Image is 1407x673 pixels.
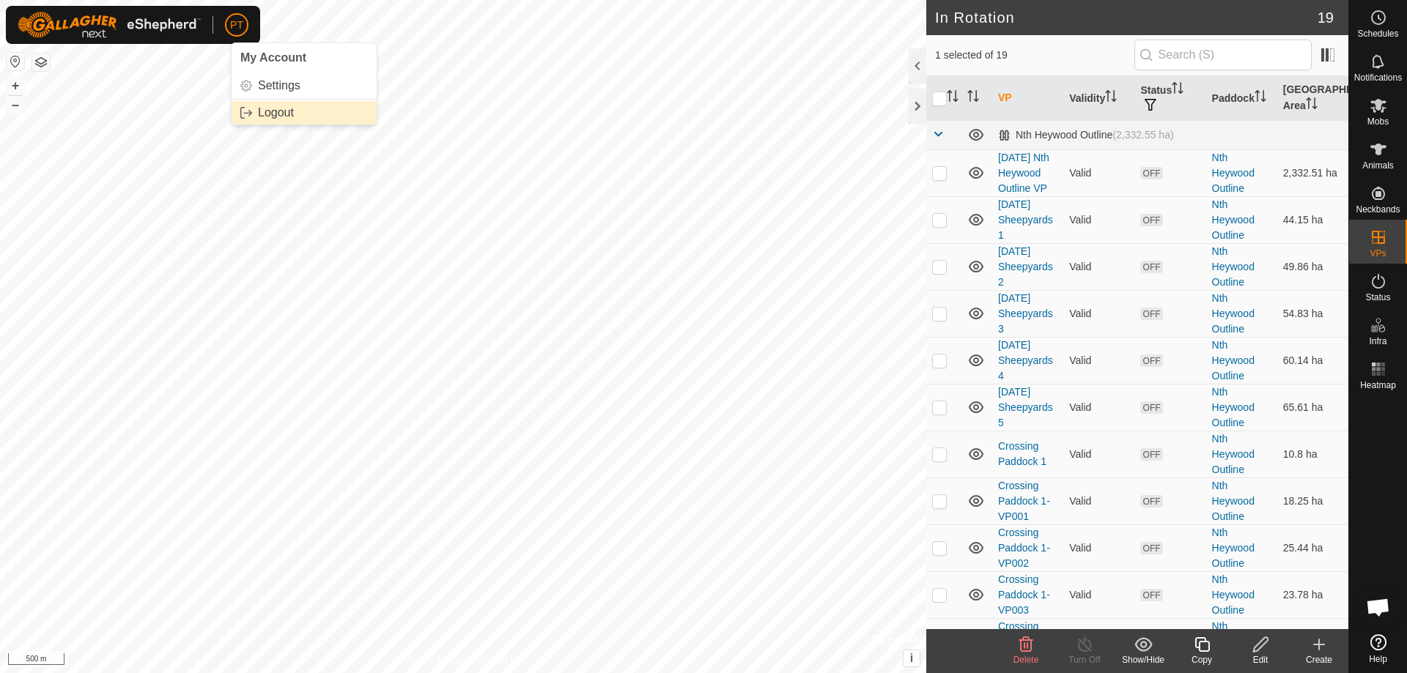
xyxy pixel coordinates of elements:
[992,76,1063,121] th: VP
[998,527,1050,569] a: Crossing Paddock 1-VP002
[998,620,1050,663] a: Crossing Paddock 1-VP004
[1212,292,1255,335] a: Nth Heywood Outline
[998,573,1050,616] a: Crossing Paddock 1-VP003
[1063,524,1134,571] td: Valid
[1362,161,1394,170] span: Animals
[1212,245,1255,288] a: Nth Heywood Outline
[910,652,913,664] span: i
[1013,655,1039,665] span: Delete
[998,480,1050,522] a: Crossing Paddock 1-VP001
[230,18,243,33] span: PT
[1063,571,1134,618] td: Valid
[1140,401,1162,414] span: OFF
[1357,29,1398,38] span: Schedules
[232,74,377,97] a: Settings
[1356,585,1400,629] div: Open chat
[1277,618,1348,665] td: 23.38 ha
[1360,381,1396,390] span: Heatmap
[998,339,1053,382] a: [DATE] Sheepyards 4
[1063,76,1134,121] th: Validity
[998,386,1053,428] a: [DATE] Sheepyards 5
[998,440,1046,467] a: Crossing Paddock 1
[1277,290,1348,337] td: 54.83 ha
[1277,384,1348,431] td: 65.61 ha
[1212,620,1255,663] a: Nth Heywood Outline
[1063,477,1134,524] td: Valid
[947,92,959,104] p-sorticon: Activate to sort
[1277,76,1348,121] th: [GEOGRAPHIC_DATA] Area
[1063,196,1134,243] td: Valid
[1306,100,1318,111] p-sorticon: Activate to sort
[478,654,521,667] a: Contact Us
[1140,495,1162,507] span: OFF
[1212,198,1255,241] a: Nth Heywood Outline
[998,152,1049,194] a: [DATE] Nth Heywood Outline VP
[1172,84,1183,96] p-sorticon: Activate to sort
[1206,76,1277,121] th: Paddock
[1140,308,1162,320] span: OFF
[1063,243,1134,290] td: Valid
[1356,205,1400,214] span: Neckbands
[1105,92,1117,104] p-sorticon: Activate to sort
[1140,448,1162,461] span: OFF
[1212,386,1255,428] a: Nth Heywood Outline
[1140,261,1162,273] span: OFF
[1369,655,1387,663] span: Help
[1277,571,1348,618] td: 23.78 ha
[1277,431,1348,477] td: 10.8 ha
[1277,524,1348,571] td: 25.44 ha
[998,292,1053,335] a: [DATE] Sheepyards 3
[1277,337,1348,384] td: 60.14 ha
[1114,653,1172,666] div: Show/Hide
[998,198,1053,241] a: [DATE] Sheepyards 1
[1318,7,1334,29] span: 19
[258,107,294,119] span: Logout
[1140,542,1162,554] span: OFF
[1370,249,1386,258] span: VPs
[405,654,460,667] a: Privacy Policy
[1354,73,1402,82] span: Notifications
[7,96,24,114] button: –
[1212,573,1255,616] a: Nth Heywood Outline
[7,77,24,94] button: +
[258,80,300,92] span: Settings
[1134,40,1312,70] input: Search (S)
[1277,243,1348,290] td: 49.86 ha
[1140,167,1162,179] span: OFF
[1365,293,1390,302] span: Status
[1212,339,1255,382] a: Nth Heywood Outline
[1055,653,1114,666] div: Turn Off
[1112,129,1173,141] span: (2,332.55 ha)
[18,12,201,38] img: Gallagher Logo
[1063,290,1134,337] td: Valid
[1140,354,1162,367] span: OFF
[1367,117,1389,126] span: Mobs
[1140,589,1162,601] span: OFF
[1063,431,1134,477] td: Valid
[1140,214,1162,226] span: OFF
[1212,527,1255,569] a: Nth Heywood Outline
[1290,653,1348,666] div: Create
[232,101,377,124] a: Logout
[1231,653,1290,666] div: Edit
[935,9,1318,26] h2: In Rotation
[1277,196,1348,243] td: 44.15 ha
[1349,628,1407,669] a: Help
[240,51,306,64] span: My Account
[1063,618,1134,665] td: Valid
[935,48,1134,63] span: 1 selected of 19
[904,650,920,666] button: i
[1134,76,1205,121] th: Status
[1063,149,1134,196] td: Valid
[1063,337,1134,384] td: Valid
[1369,337,1386,346] span: Infra
[998,129,1174,141] div: Nth Heywood Outline
[1255,92,1266,104] p-sorticon: Activate to sort
[7,53,24,70] button: Reset Map
[1063,384,1134,431] td: Valid
[1277,477,1348,524] td: 18.25 ha
[967,92,979,104] p-sorticon: Activate to sort
[1172,653,1231,666] div: Copy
